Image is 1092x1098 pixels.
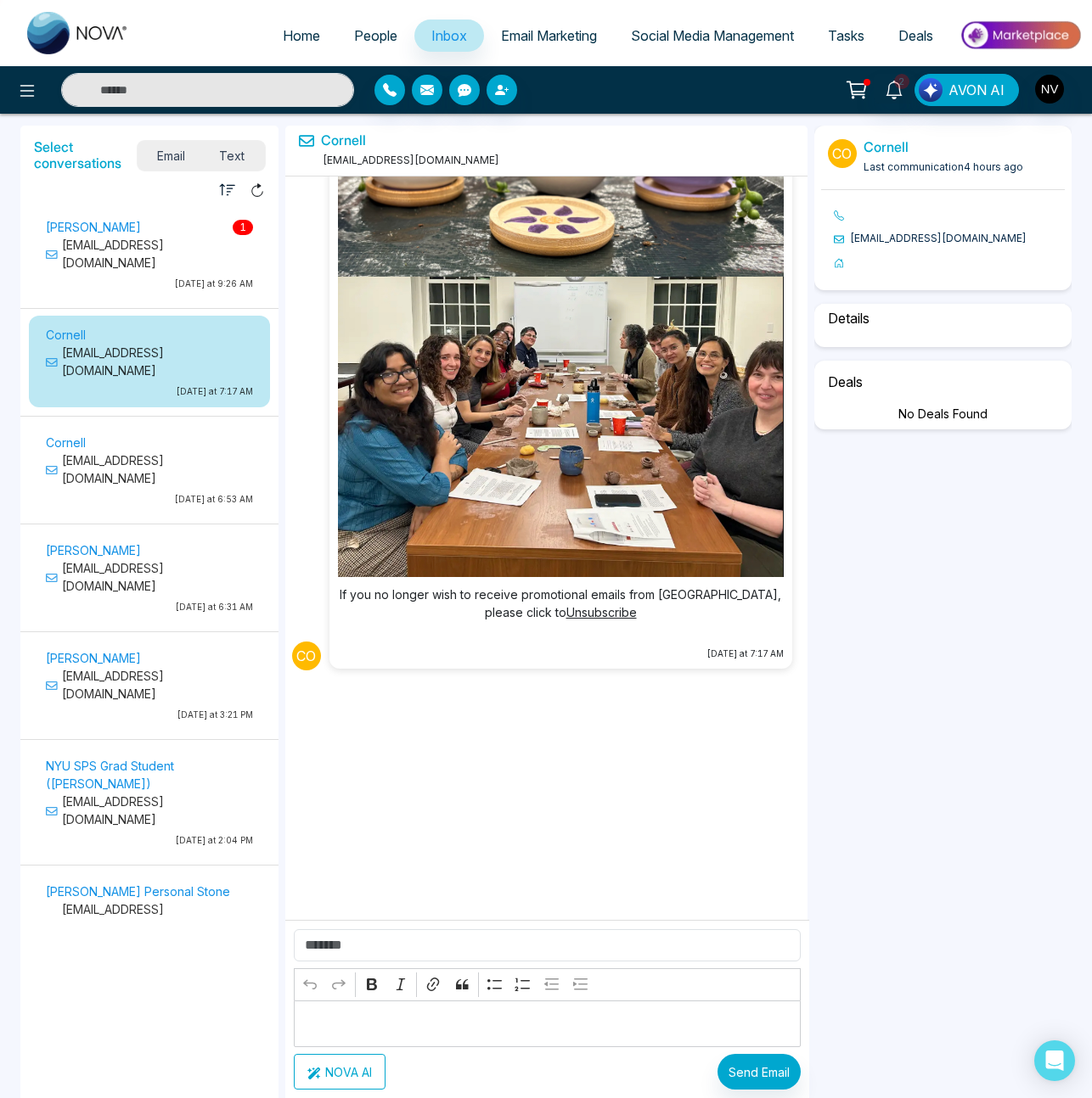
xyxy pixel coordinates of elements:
[484,20,614,52] a: Email Marketing
[141,144,203,167] span: Email
[338,647,784,660] small: [DATE] at 7:17 AM
[811,20,881,52] a: Tasks
[46,882,253,900] p: [PERSON_NAME] Personal Stone
[46,559,253,595] p: [EMAIL_ADDRESS][DOMAIN_NAME]
[821,367,1066,397] h6: Deals
[1035,75,1064,104] img: User Avatar
[864,138,909,155] a: Cornell
[828,27,864,44] span: Tasks
[834,231,1066,246] li: [EMAIL_ADDRESS][DOMAIN_NAME]
[294,1054,386,1090] button: NOVA AI
[202,144,262,167] span: Text
[501,27,597,44] span: Email Marketing
[718,1054,801,1090] button: Send Email
[46,900,253,936] p: [EMAIL_ADDRESS][DOMAIN_NAME]
[46,434,253,451] p: Cornell
[898,27,933,44] span: Deals
[821,304,1066,333] h6: Details
[919,78,943,102] img: Lead Flow
[948,80,1005,100] span: AVON AI
[46,709,253,721] p: [DATE] at 3:21 PM
[46,667,253,703] p: [EMAIL_ADDRESS][DOMAIN_NAME]
[319,154,499,166] span: [EMAIL_ADDRESS][DOMAIN_NAME]
[27,12,129,54] img: Nova CRM Logo
[414,20,484,52] a: Inbox
[294,968,801,1001] div: Editor toolbar
[614,20,811,52] a: Social Media Management
[46,793,253,828] p: [EMAIL_ADDRESS][DOMAIN_NAME]
[266,20,337,52] a: Home
[46,757,253,793] p: NYU SPS Grad Student ([PERSON_NAME])
[915,74,1019,106] button: AVON AI
[46,344,253,379] p: [EMAIL_ADDRESS][DOMAIN_NAME]
[46,326,253,344] p: Cornell
[631,27,794,44] span: Social Media Management
[34,139,138,171] h5: Select conversations
[46,385,253,398] p: [DATE] at 7:17 AM
[46,541,253,559] p: [PERSON_NAME]
[46,649,253,667] p: [PERSON_NAME]
[283,27,320,44] span: Home
[46,834,253,847] p: [DATE] at 2:04 PM
[874,74,915,104] a: 2
[46,236,253,272] p: [EMAIL_ADDRESS][DOMAIN_NAME]
[233,220,253,235] span: 1
[431,27,467,44] span: Inbox
[828,139,857,168] p: Co
[821,405,1066,423] div: No Deals Found
[354,27,397,44] span: People
[46,493,253,506] p: [DATE] at 6:53 AM
[881,20,950,52] a: Deals
[959,16,1082,54] img: Market-place.gif
[46,451,253,487] p: [EMAIL_ADDRESS][DOMAIN_NAME]
[894,74,909,89] span: 2
[1034,1040,1075,1081] div: Open Intercom Messenger
[321,132,366,148] a: Cornell
[294,1000,801,1047] div: Editor editing area: main
[864,160,1023,173] span: Last communication 4 hours ago
[46,218,253,236] p: [PERSON_NAME]
[46,277,253,290] p: [DATE] at 9:26 AM
[46,601,253,613] p: [DATE] at 6:31 AM
[292,641,321,670] p: Co
[337,20,414,52] a: People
